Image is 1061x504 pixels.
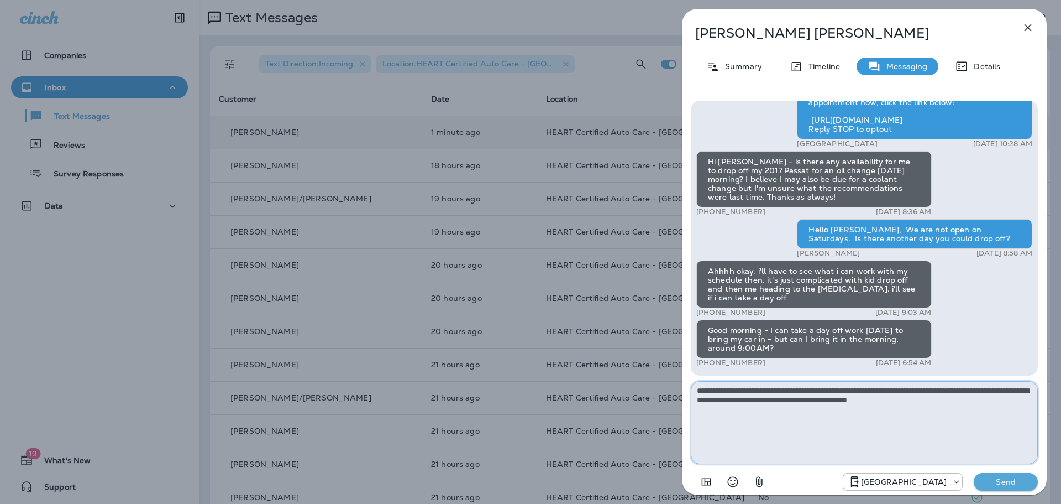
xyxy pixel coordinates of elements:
div: Good morning - I can take a day off work [DATE] to bring my car in - but can I bring it in the mo... [696,320,932,358]
p: [PHONE_NUMBER] [696,358,765,367]
div: +1 (847) 262-3704 [843,475,962,489]
div: Hi [PERSON_NAME] - is there any availability for me to drop off my 2017 Passat for an oil change ... [696,151,932,207]
p: Send [983,477,1029,487]
button: Add in a premade template [695,471,717,493]
div: Ahhhh okay. i'll have to see what i can work with my schedule then. it's just complicated with ki... [696,261,932,308]
p: [PHONE_NUMBER] [696,308,765,317]
p: Messaging [881,62,927,71]
p: Details [968,62,1000,71]
p: [PHONE_NUMBER] [696,207,765,216]
button: Select an emoji [722,471,744,493]
p: [PERSON_NAME] [PERSON_NAME] [695,25,997,41]
p: [GEOGRAPHIC_DATA] [861,477,947,486]
button: Send [974,473,1038,491]
div: Hi [PERSON_NAME], your 2017 Volkswagen Passat is possibly past due for its oil change. To schedul... [797,74,1032,139]
p: [DATE] 9:03 AM [875,308,932,317]
p: [DATE] 10:28 AM [973,139,1032,148]
p: [DATE] 8:36 AM [876,207,932,216]
p: [DATE] 8:58 AM [976,249,1032,258]
p: Timeline [803,62,840,71]
p: [GEOGRAPHIC_DATA] [797,139,877,148]
p: [DATE] 6:54 AM [876,358,932,367]
p: [PERSON_NAME] [797,249,860,258]
p: Summary [719,62,762,71]
div: Hello [PERSON_NAME], We are not open on Saturdays. Is there another day you could drop off? [797,219,1032,249]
